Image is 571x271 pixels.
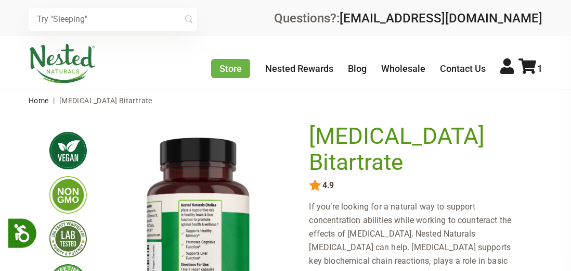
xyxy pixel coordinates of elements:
a: Blog [348,63,367,74]
a: Contact Us [440,63,486,74]
nav: breadcrumbs [29,90,542,111]
a: Store [211,59,250,78]
img: star.svg [309,179,321,192]
span: 1 [537,63,542,74]
img: Nested Naturals [29,44,96,83]
div: Questions?: [274,12,542,24]
span: | [50,96,57,105]
span: [MEDICAL_DATA] Bitartrate [59,96,152,105]
a: Nested Rewards [265,63,333,74]
span: 4.9 [321,181,334,190]
a: 1 [518,63,542,74]
img: vegan [49,132,87,169]
input: Try "Sleeping" [29,8,197,31]
a: Home [29,96,49,105]
h1: [MEDICAL_DATA] Bitartrate [309,124,516,175]
img: gmofree [49,176,87,214]
a: [EMAIL_ADDRESS][DOMAIN_NAME] [340,11,542,26]
a: Wholesale [381,63,425,74]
